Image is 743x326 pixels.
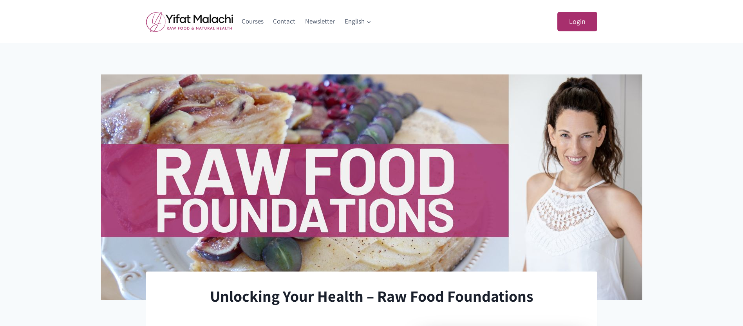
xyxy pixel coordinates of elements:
[159,284,585,308] h1: Unlocking Your Health – Raw Food Foundations
[237,12,376,31] nav: Primary Navigation
[146,11,233,32] img: yifat_logo41_en.png
[340,12,376,31] a: English
[268,12,300,31] a: Contact
[557,12,597,32] a: Login
[300,12,340,31] a: Newsletter
[237,12,269,31] a: Courses
[345,16,371,27] span: English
